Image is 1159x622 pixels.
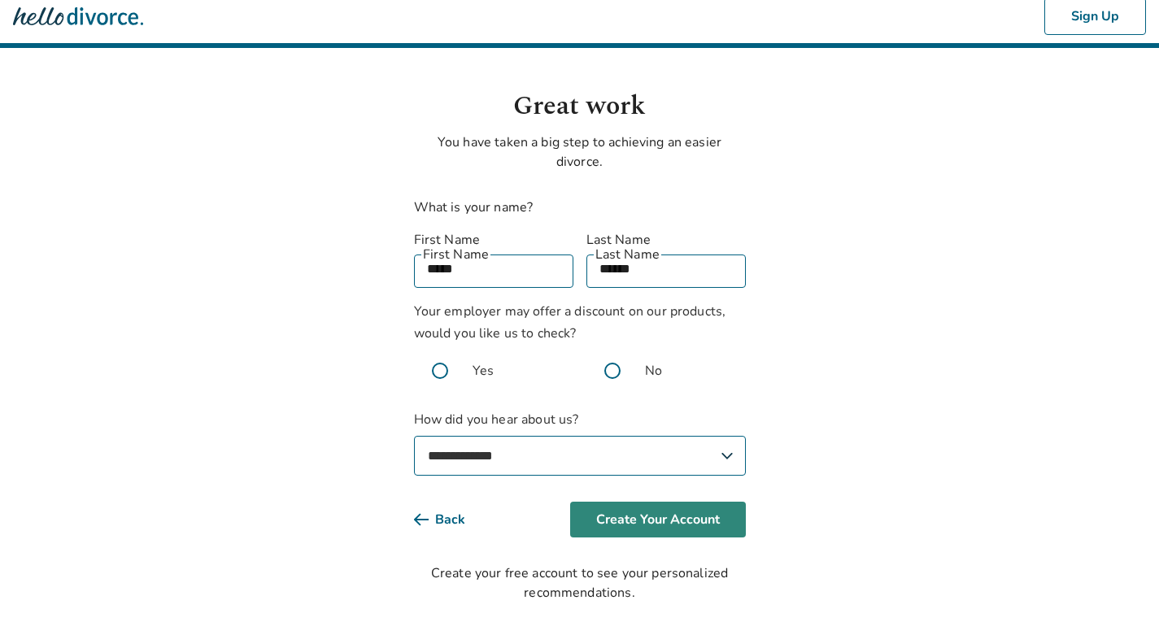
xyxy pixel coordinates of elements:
[414,410,746,476] label: How did you hear about us?
[473,361,494,381] span: Yes
[1078,544,1159,622] iframe: Chat Widget
[414,198,534,216] label: What is your name?
[414,436,746,476] select: How did you hear about us?
[414,133,746,172] p: You have taken a big step to achieving an easier divorce.
[414,87,746,126] h1: Great work
[414,230,573,250] label: First Name
[414,563,746,602] div: Create your free account to see your personalized recommendations.
[570,502,746,537] button: Create Your Account
[414,502,491,537] button: Back
[586,230,746,250] label: Last Name
[414,302,726,342] span: Your employer may offer a discount on our products, would you like us to check?
[645,361,662,381] span: No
